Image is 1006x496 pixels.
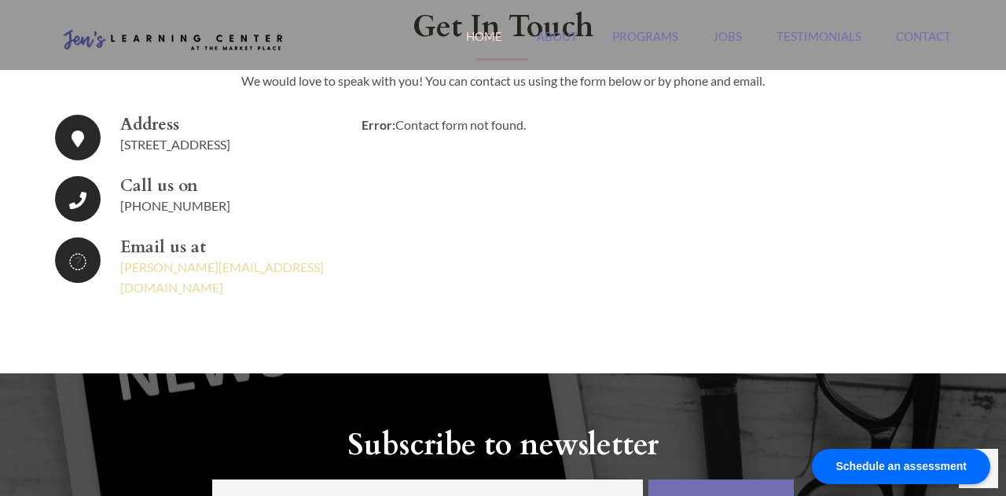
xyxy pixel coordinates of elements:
[55,17,291,64] img: Jen's Learning Center Logo Transparent
[713,29,742,63] a: Jobs
[55,428,951,461] span: Subscribe to newsletter
[612,29,678,63] a: Programs
[120,198,230,213] a: [PHONE_NUMBER]
[537,29,578,63] a: About
[362,115,951,135] p: Contact form not found.
[120,259,324,295] a: [PERSON_NAME][EMAIL_ADDRESS][DOMAIN_NAME]
[120,115,338,134] strong: Address
[777,29,861,63] a: Testimonials
[120,237,338,257] strong: Email us at
[120,176,338,196] strong: Call us on
[812,449,990,484] div: Schedule an assessment
[120,137,230,152] span: [STREET_ADDRESS]
[362,117,395,132] strong: Error:
[466,29,502,63] a: Home
[207,71,799,91] p: We would love to speak with you! You can contact us using the form below or by phone and email.
[896,29,951,63] a: Contact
